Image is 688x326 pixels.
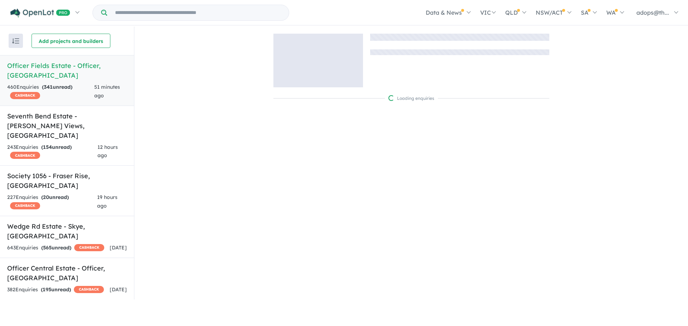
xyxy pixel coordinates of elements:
[74,244,104,251] span: CASHBACK
[43,244,52,251] span: 565
[44,84,53,90] span: 341
[94,84,120,99] span: 51 minutes ago
[43,286,51,293] span: 195
[42,84,72,90] strong: ( unread)
[109,5,287,20] input: Try estate name, suburb, builder or developer
[97,194,118,209] span: 19 hours ago
[7,286,104,294] div: 382 Enquir ies
[7,244,104,252] div: 643 Enquir ies
[41,144,72,150] strong: ( unread)
[7,193,97,210] div: 227 Enquir ies
[74,286,104,293] span: CASHBACK
[41,194,69,200] strong: ( unread)
[7,61,127,80] h5: Officer Fields Estate - Officer , [GEOGRAPHIC_DATA]
[7,83,94,100] div: 460 Enquir ies
[43,144,52,150] span: 154
[110,244,127,251] span: [DATE]
[110,286,127,293] span: [DATE]
[10,92,40,99] span: CASHBACK
[636,9,669,16] span: adops@th...
[7,143,97,160] div: 243 Enquir ies
[97,144,118,159] span: 12 hours ago
[32,34,110,48] button: Add projects and builders
[12,38,19,44] img: sort.svg
[388,95,434,102] div: Loading enquiries
[7,171,127,190] h5: Society 1056 - Fraser Rise , [GEOGRAPHIC_DATA]
[41,286,71,293] strong: ( unread)
[10,152,40,159] span: CASHBACK
[43,194,49,200] span: 20
[10,202,40,209] span: CASHBACK
[7,222,127,241] h5: Wedge Rd Estate - Skye , [GEOGRAPHIC_DATA]
[7,111,127,140] h5: Seventh Bend Estate - [PERSON_NAME] Views , [GEOGRAPHIC_DATA]
[41,244,71,251] strong: ( unread)
[7,263,127,283] h5: Officer Central Estate - Officer , [GEOGRAPHIC_DATA]
[10,9,70,18] img: Openlot PRO Logo White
